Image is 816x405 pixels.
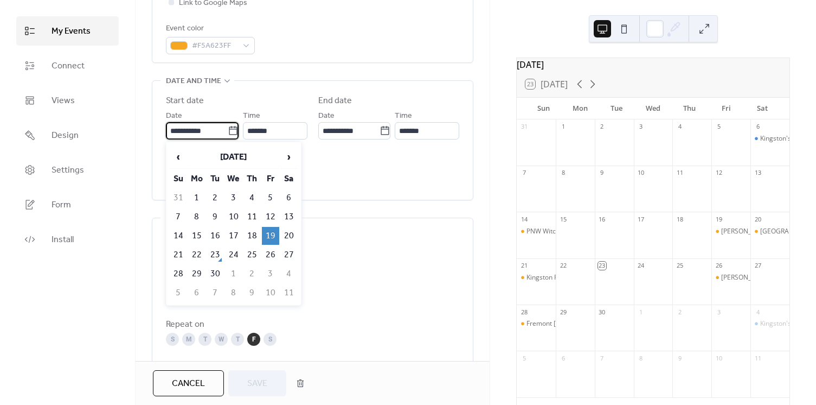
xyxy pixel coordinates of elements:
a: Views [16,86,119,115]
div: Repeat on [166,318,457,331]
span: Time [395,110,412,123]
div: 6 [559,354,567,362]
td: 13 [280,208,298,226]
div: T [231,333,244,346]
a: Form [16,190,119,219]
div: 15 [559,215,567,223]
td: 20 [280,227,298,245]
td: 8 [225,284,242,302]
td: 31 [170,189,187,207]
span: Date and time [166,75,221,88]
div: 6 [754,123,762,131]
button: Cancel [153,370,224,396]
th: Su [170,170,187,188]
div: 2 [676,308,684,316]
td: 7 [207,284,224,302]
td: 2 [243,265,261,283]
td: 22 [188,246,205,264]
div: Thu [671,98,708,119]
div: End date [318,94,352,107]
td: 8 [188,208,205,226]
div: 23 [598,262,606,270]
div: 26 [715,262,723,270]
th: Th [243,170,261,188]
div: Fremont Sunday Market [517,319,556,328]
th: [DATE] [188,145,279,169]
th: Sa [280,170,298,188]
div: Start date [166,94,204,107]
td: 26 [262,246,279,264]
div: 5 [715,123,723,131]
div: 21 [520,262,528,270]
span: Design [52,129,79,142]
span: Date [318,110,335,123]
div: 3 [637,123,645,131]
td: 18 [243,227,261,245]
div: 25 [676,262,684,270]
td: 1 [188,189,205,207]
td: 10 [225,208,242,226]
div: 3 [715,308,723,316]
td: 4 [243,189,261,207]
span: Settings [52,164,84,177]
td: 4 [280,265,298,283]
td: 23 [207,246,224,264]
div: 4 [676,123,684,131]
div: 8 [559,169,567,177]
div: F [247,333,260,346]
div: 17 [637,215,645,223]
div: Ends [166,359,457,372]
div: 2 [598,123,606,131]
div: Sat [744,98,781,119]
div: Kingston Public Market [517,273,556,282]
div: 13 [754,169,762,177]
div: 8 [637,354,645,362]
div: 4 [754,308,762,316]
th: Fr [262,170,279,188]
td: 9 [207,208,224,226]
td: 17 [225,227,242,245]
div: 1 [559,123,567,131]
td: 28 [170,265,187,283]
div: 7 [598,354,606,362]
div: South Lake Union Saturday Market [750,227,789,236]
div: Kingston's Sunset Market [750,319,789,328]
div: Fremont [DATE] Market [526,319,598,328]
div: 24 [637,262,645,270]
td: 10 [262,284,279,302]
div: 18 [676,215,684,223]
div: 7 [520,169,528,177]
div: W [215,333,228,346]
th: Mo [188,170,205,188]
td: 12 [262,208,279,226]
span: #F5A623FF [192,40,237,53]
td: 1 [225,265,242,283]
a: Design [16,121,119,150]
div: 12 [715,169,723,177]
div: T [198,333,211,346]
a: Install [16,225,119,254]
div: 16 [598,215,606,223]
td: 9 [243,284,261,302]
div: 5 [520,354,528,362]
td: 7 [170,208,187,226]
div: 14 [520,215,528,223]
div: Juanita Friday Market [711,227,750,236]
span: Cancel [172,377,205,390]
span: Form [52,199,71,212]
span: › [281,146,297,168]
div: Fri [708,98,744,119]
td: 21 [170,246,187,264]
td: 6 [280,189,298,207]
td: 16 [207,227,224,245]
div: S [166,333,179,346]
div: 29 [559,308,567,316]
div: 27 [754,262,762,270]
td: 27 [280,246,298,264]
div: 22 [559,262,567,270]
div: 10 [637,169,645,177]
div: 9 [598,169,606,177]
div: Mon [562,98,598,119]
span: Connect [52,60,85,73]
